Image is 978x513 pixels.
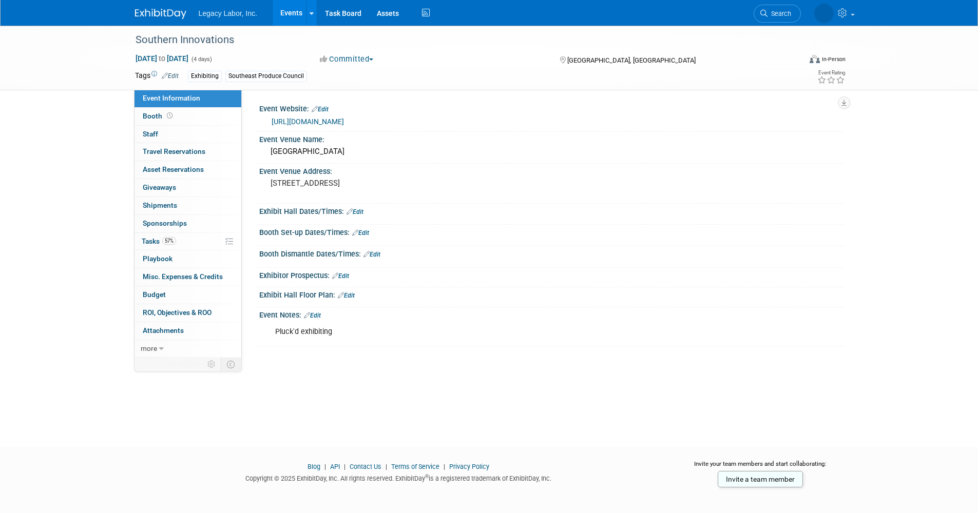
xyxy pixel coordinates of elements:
td: Toggle Event Tabs [220,358,241,371]
span: [GEOGRAPHIC_DATA], [GEOGRAPHIC_DATA] [567,56,696,64]
a: Edit [304,312,321,319]
pre: [STREET_ADDRESS] [271,179,491,188]
a: Asset Reservations [135,161,241,179]
span: more [141,344,157,352]
div: Exhibit Hall Dates/Times: [259,204,843,217]
a: Giveaways [135,179,241,196]
a: Privacy Policy [449,463,489,470]
a: Terms of Service [391,463,439,470]
td: Tags [135,70,179,82]
a: API [330,463,340,470]
span: Search [768,10,791,17]
div: In-Person [821,55,846,63]
div: Event Venue Name: [259,132,843,145]
span: Shipments [143,201,177,209]
img: Taylor Williams [814,4,834,23]
td: Personalize Event Tab Strip [203,358,221,371]
span: Legacy Labor, Inc. [199,9,257,17]
a: Booth [135,108,241,125]
span: | [322,463,329,470]
span: 57% [162,237,176,245]
span: Booth not reserved yet [165,112,175,120]
span: Budget [143,290,166,299]
a: more [135,340,241,358]
span: Event Information [143,94,200,102]
span: | [383,463,390,470]
a: Edit [162,72,179,80]
span: | [341,463,348,470]
span: Sponsorships [143,219,187,227]
div: Event Rating [817,70,845,75]
a: Attachments [135,322,241,340]
a: Edit [338,292,355,299]
span: Booth [143,112,175,120]
div: [GEOGRAPHIC_DATA] [267,144,836,160]
a: Edit [352,229,369,236]
a: Edit [363,251,380,258]
img: Format-Inperson.png [810,55,820,63]
span: Attachments [143,326,184,334]
a: Playbook [135,250,241,268]
button: Committed [316,54,377,65]
span: to [157,54,167,63]
span: | [441,463,448,470]
a: Blog [308,463,320,470]
span: Travel Reservations [143,147,205,155]
a: Edit [332,272,349,280]
a: ROI, Objectives & ROO [135,304,241,322]
a: Contact Us [350,463,381,470]
span: Staff [143,130,158,138]
a: Travel Reservations [135,143,241,161]
a: Event Information [135,90,241,107]
a: [URL][DOMAIN_NAME] [272,117,344,126]
a: Edit [347,208,363,215]
a: Edit [312,106,329,113]
sup: ® [425,473,429,479]
div: Event Venue Address: [259,164,843,176]
span: Tasks [142,237,176,245]
div: Booth Dismantle Dates/Times: [259,246,843,260]
div: Exhibit Hall Floor Plan: [259,287,843,301]
span: Playbook [143,254,172,263]
a: Budget [135,286,241,304]
span: [DATE] [DATE] [135,54,189,63]
span: (4 days) [190,56,212,63]
a: Search [754,5,801,23]
a: Misc. Expenses & Credits [135,268,241,286]
div: Exhibiting [188,71,222,82]
div: Booth Set-up Dates/Times: [259,225,843,238]
a: Sponsorships [135,215,241,232]
a: Staff [135,126,241,143]
span: Giveaways [143,183,176,191]
span: ROI, Objectives & ROO [143,308,212,317]
div: Copyright © 2025 ExhibitDay, Inc. All rights reserved. ExhibitDay is a registered trademark of Ex... [135,471,663,483]
div: Event Website: [259,101,843,114]
div: Pluck'd exhibiting [268,322,731,342]
a: Shipments [135,197,241,214]
div: Southeast Produce Council [225,71,307,82]
span: Misc. Expenses & Credits [143,272,223,281]
img: ExhibitDay [135,9,186,19]
div: Southern Innovations [132,31,785,49]
a: Tasks57% [135,233,241,250]
span: Asset Reservations [143,165,204,173]
div: Invite your team members and start collaborating: [678,460,843,475]
a: Invite a team member [718,471,803,487]
div: Event Notes: [259,307,843,321]
div: Event Format [740,53,846,69]
div: Exhibitor Prospectus: [259,268,843,281]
